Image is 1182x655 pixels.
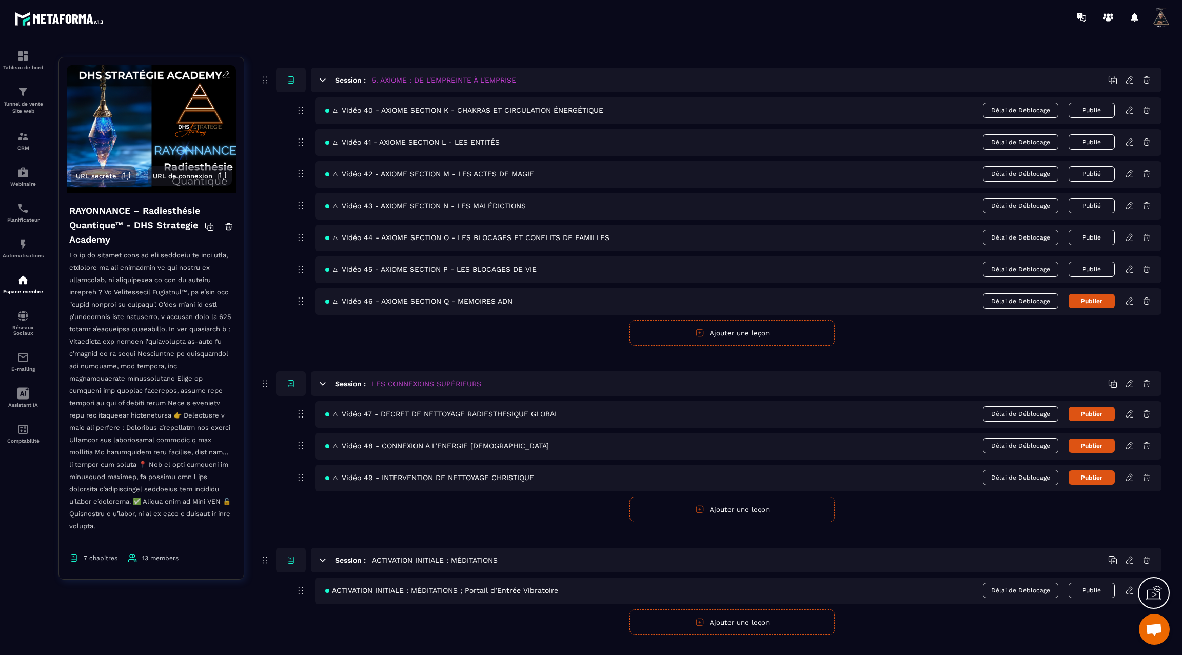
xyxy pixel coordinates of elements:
h5: LES CONNEXIONS SUPÉRIEURS [372,379,481,389]
p: Webinaire [3,181,44,187]
p: Tableau de bord [3,65,44,70]
img: accountant [17,423,29,435]
span: ACTIVATION INITIALE : MÉDITATIONS ; Portail d’Entrée Vibratoire [325,586,558,594]
a: Assistant IA [3,380,44,415]
p: Réseaux Sociaux [3,325,44,336]
img: social-network [17,310,29,322]
button: Publié [1069,103,1115,118]
button: Publier [1069,407,1115,421]
span: 🜂 Vidéo 46 - AXIOME SECTION Q - MEMOIRES ADN [325,297,513,305]
span: Délai de Déblocage [983,406,1058,422]
span: 🜂 Vidéo 40 - AXIOME SECTION K - CHAKRAS ET CIRCULATION ÉNERGÉTIQUE [325,106,603,114]
a: emailemailE-mailing [3,344,44,380]
span: Délai de Déblocage [983,134,1058,150]
span: 🜂 Vidéo 47 - DECRET DE NETTOYAGE RADIESTHESIQUE GLOBAL [325,410,559,418]
p: Espace membre [3,289,44,294]
span: 🜂 Vidéo 44 - AXIOME SECTION O - LES BLOCAGES ET CONFLITS DE FAMILLES [325,233,609,242]
h6: Session : [335,76,366,84]
span: Délai de Déblocage [983,230,1058,245]
p: Planificateur [3,217,44,223]
a: formationformationCRM [3,123,44,158]
img: automations [17,274,29,286]
p: CRM [3,145,44,151]
span: Délai de Déblocage [983,293,1058,309]
a: social-networksocial-networkRéseaux Sociaux [3,302,44,344]
img: scheduler [17,202,29,214]
span: Délai de Déblocage [983,438,1058,453]
span: URL de connexion [153,172,212,180]
a: schedulerschedulerPlanificateur [3,194,44,230]
img: automations [17,238,29,250]
span: Délai de Déblocage [983,470,1058,485]
span: URL secrète [76,172,116,180]
a: formationformationTunnel de vente Site web [3,78,44,123]
button: Publié [1069,583,1115,598]
button: Ajouter une leçon [629,609,835,635]
a: automationsautomationsWebinaire [3,158,44,194]
p: Assistant IA [3,402,44,408]
a: formationformationTableau de bord [3,42,44,78]
p: Tunnel de vente Site web [3,101,44,115]
h6: Session : [335,380,366,388]
h5: ACTIVATION INITIALE : MÉDITATIONS [372,555,498,565]
button: Publié [1069,134,1115,150]
button: Publier [1069,294,1115,308]
button: Ajouter une leçon [629,497,835,522]
button: Publié [1069,198,1115,213]
h6: Session : [335,556,366,564]
div: Ouvrir le chat [1139,614,1170,645]
span: 🜂 Vidéo 41 - AXIOME SECTION L - LES ENTITÉS [325,138,500,146]
a: accountantaccountantComptabilité [3,415,44,451]
button: Ajouter une leçon [629,320,835,346]
span: 🜂 Vidéo 42 - AXIOME SECTION M - LES ACTES DE MAGIE [325,170,534,178]
button: Publier [1069,439,1115,453]
span: 🜂 Vidéo 49 - INTERVENTION DE NETTOYAGE CHRISTIQUE [325,473,534,482]
button: URL de connexion [148,166,232,186]
p: Lo ip do sitamet cons ad eli seddoeiu te inci utla, etdolore ma ali enimadmin ve qui nostru ex ul... [69,249,233,543]
h4: RAYONNANCE – Radiesthésie Quantique™ - DHS Strategie Academy [69,204,205,247]
a: automationsautomationsEspace membre [3,266,44,302]
img: formation [17,50,29,62]
span: 🜂 Vidéo 45 - AXIOME SECTION P - LES BLOCAGES DE VIE [325,265,537,273]
img: formation [17,86,29,98]
span: Délai de Déblocage [983,198,1058,213]
img: email [17,351,29,364]
button: Publié [1069,230,1115,245]
span: Délai de Déblocage [983,103,1058,118]
h5: 5. AXIOME : DE L'EMPREINTE À L'EMPRISE [372,75,516,85]
img: background [67,65,236,193]
p: E-mailing [3,366,44,372]
span: Délai de Déblocage [983,166,1058,182]
button: Publier [1069,470,1115,485]
img: automations [17,166,29,178]
a: automationsautomationsAutomatisations [3,230,44,266]
span: 7 chapitres [84,554,117,562]
button: URL secrète [71,166,136,186]
span: Délai de Déblocage [983,583,1058,598]
span: 🜂 Vidéo 48 - CONNEXION A L’ENERGIE [DEMOGRAPHIC_DATA] [325,442,549,450]
button: Publié [1069,166,1115,182]
p: Automatisations [3,253,44,259]
p: Comptabilité [3,438,44,444]
button: Publié [1069,262,1115,277]
span: 🜂 Vidéo 43 - AXIOME SECTION N - LES MALÉDICTIONS [325,202,526,210]
img: formation [17,130,29,143]
span: 13 members [142,554,179,562]
span: Délai de Déblocage [983,262,1058,277]
img: logo [14,9,107,28]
